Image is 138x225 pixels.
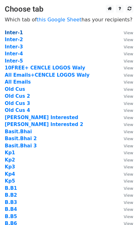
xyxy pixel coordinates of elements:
small: View [124,193,133,198]
a: this Google Sheet [37,17,81,23]
a: Inter-2 [5,37,23,42]
a: View [117,65,133,71]
a: [PERSON_NAME] Interested 2 [5,122,83,127]
small: View [124,45,133,49]
a: View [117,107,133,113]
a: View [117,44,133,50]
a: Inter-1 [5,30,23,36]
small: View [124,101,133,106]
a: Basit.Bhai 3 [5,143,37,149]
a: Old Cus 4 [5,107,30,113]
a: View [117,115,133,120]
a: Kp3 [5,164,15,170]
small: View [124,52,133,56]
small: View [124,108,133,113]
a: View [117,129,133,134]
small: View [124,151,133,155]
small: View [124,115,133,120]
a: 10FREE+ CENCLE LOGOS Waly [5,65,85,71]
a: View [117,79,133,85]
a: View [117,86,133,92]
small: View [124,80,133,85]
a: Old Cus [5,86,25,92]
a: Kp1 [5,150,15,156]
a: B.B3 [5,200,17,205]
a: Basit.Bhai [5,129,32,134]
a: View [117,185,133,191]
small: View [124,66,133,70]
a: View [117,30,133,36]
a: Old Cus 3 [5,101,30,106]
a: View [117,51,133,57]
small: View [124,59,133,63]
a: Inter-3 [5,44,23,50]
small: View [124,30,133,35]
small: View [124,136,133,141]
a: View [117,178,133,184]
a: View [117,171,133,177]
a: All Emails+CENCLE LOGOS Waly [5,72,90,78]
a: Kp2 [5,157,15,163]
a: View [117,58,133,64]
a: View [117,150,133,156]
small: View [124,129,133,134]
a: Kp5 [5,178,15,184]
a: View [117,37,133,42]
a: Inter-5 [5,58,23,64]
a: Basit.Bhai 2 [5,136,37,141]
small: View [124,122,133,127]
a: View [117,136,133,141]
a: View [117,101,133,106]
a: View [117,143,133,149]
a: B.B2 [5,192,17,198]
iframe: Chat Widget [106,195,138,225]
small: View [124,179,133,184]
a: Kp4 [5,171,15,177]
a: View [117,122,133,127]
a: View [117,157,133,163]
h3: Choose tab [5,5,133,14]
a: B.B1 [5,185,17,191]
a: B.B4 [5,206,17,212]
a: Old Cus 2 [5,93,30,99]
a: View [117,164,133,170]
small: View [124,158,133,162]
strong: Inter-4 [5,51,23,57]
strong: [PERSON_NAME] Interested [5,115,78,120]
small: View [124,165,133,169]
a: View [117,192,133,198]
p: Which tab of has your recipients? [5,16,133,23]
small: View [124,73,133,78]
small: View [124,172,133,177]
strong: All Emails [5,79,31,85]
small: View [124,37,133,42]
small: View [124,144,133,148]
a: View [117,93,133,99]
a: B.B5 [5,214,17,219]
